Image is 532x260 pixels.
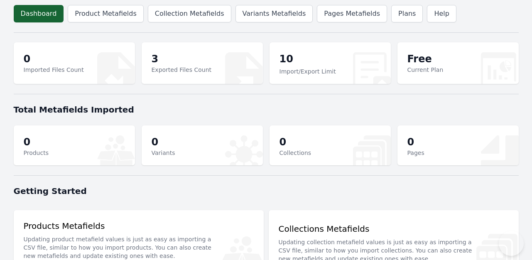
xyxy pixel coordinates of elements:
p: Variants [152,149,175,157]
a: Variants Metafields [235,5,313,22]
p: Current Plan [407,66,444,74]
p: Pages [407,149,424,157]
p: Collections [279,149,311,157]
a: Pages Metafields [317,5,387,22]
a: Plans [391,5,423,22]
a: Product Metafields [68,5,143,22]
p: Free [407,52,444,66]
a: Dashboard [14,5,64,22]
h1: Total Metafields Imported [14,104,519,115]
p: 0 [279,135,311,149]
p: Imported Files Count [24,66,84,74]
p: 3 [152,52,212,66]
p: 0 [24,52,84,66]
p: Updating product metafield values is just as easy as importing a CSV file, similar to how you imp... [24,232,254,260]
p: Import/Export Limit [279,67,336,76]
a: Collection Metafields [148,5,231,22]
iframe: Toggle Customer Support [499,231,524,256]
p: Exported Files Count [152,66,212,74]
p: Products [24,149,49,157]
a: Help [427,5,456,22]
p: 0 [407,135,424,149]
p: 10 [279,52,336,67]
h1: Getting Started [14,185,519,197]
p: 0 [152,135,175,149]
p: 0 [24,135,49,149]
